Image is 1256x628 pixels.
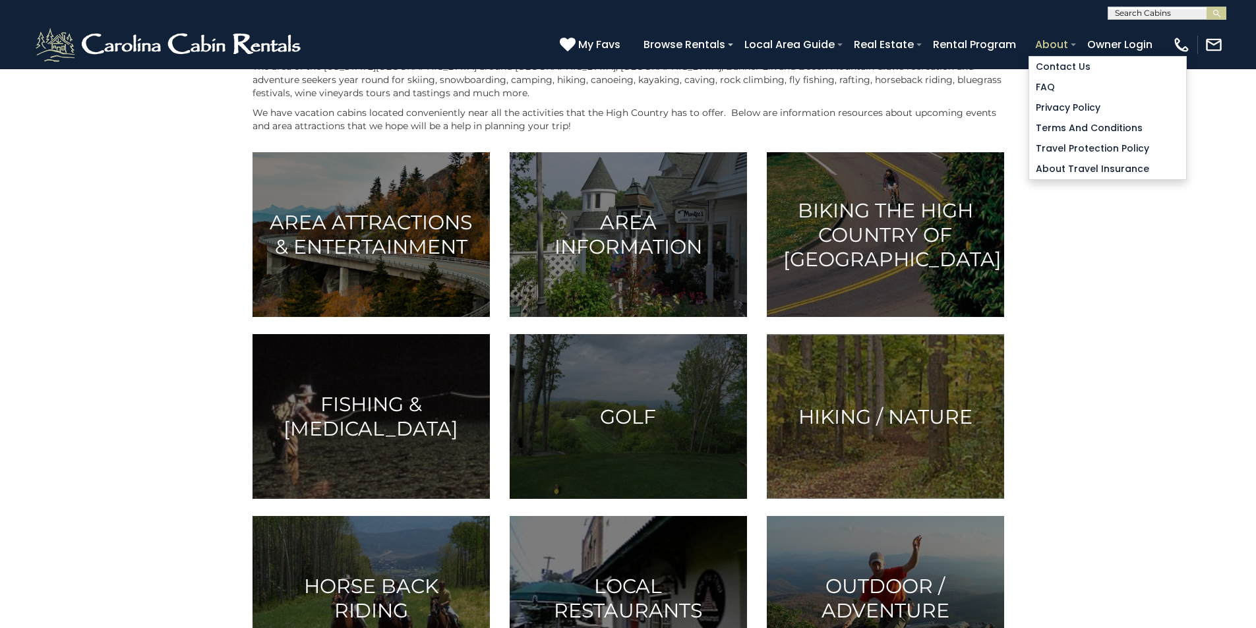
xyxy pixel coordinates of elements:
[578,36,620,53] span: My Favs
[1029,118,1186,138] a: Terms and Conditions
[1029,98,1186,118] a: Privacy Policy
[783,574,988,623] h3: Outdoor / Adventure
[847,33,920,56] a: Real Estate
[926,33,1023,56] a: Rental Program
[1205,36,1223,54] img: mail-regular-white.png
[33,25,307,65] img: White-1-2.png
[253,60,1004,100] p: The area of the [US_STATE][GEOGRAPHIC_DATA] around [GEOGRAPHIC_DATA], [GEOGRAPHIC_DATA], Banner E...
[510,152,747,317] a: Area Information
[738,33,841,56] a: Local Area Guide
[637,33,732,56] a: Browse Rentals
[1172,36,1191,54] img: phone-regular-white.png
[526,210,731,259] h3: Area Information
[253,152,490,317] a: Area Attractions & Entertainment
[1029,77,1186,98] a: FAQ
[767,334,1004,499] a: Hiking / Nature
[253,334,490,499] a: Fishing & [MEDICAL_DATA]
[783,405,988,429] h3: Hiking / Nature
[526,574,731,623] h3: Local Restaurants
[269,574,473,623] h3: Horse Back Riding
[1081,33,1159,56] a: Owner Login
[269,210,473,259] h3: Area Attractions & Entertainment
[767,152,1004,317] a: Biking the High Country of [GEOGRAPHIC_DATA]
[510,334,747,499] a: Golf
[1029,33,1075,56] a: About
[1029,159,1186,179] a: About Travel Insurance
[526,405,731,429] h3: Golf
[1029,57,1186,77] a: Contact Us
[269,392,473,441] h3: Fishing & [MEDICAL_DATA]
[783,198,988,271] h3: Biking the High Country of [GEOGRAPHIC_DATA]
[1029,138,1186,159] a: Travel Protection Policy
[560,36,624,53] a: My Favs
[253,106,1004,132] p: We have vacation cabins located conveniently near all the activities that the High Country has to...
